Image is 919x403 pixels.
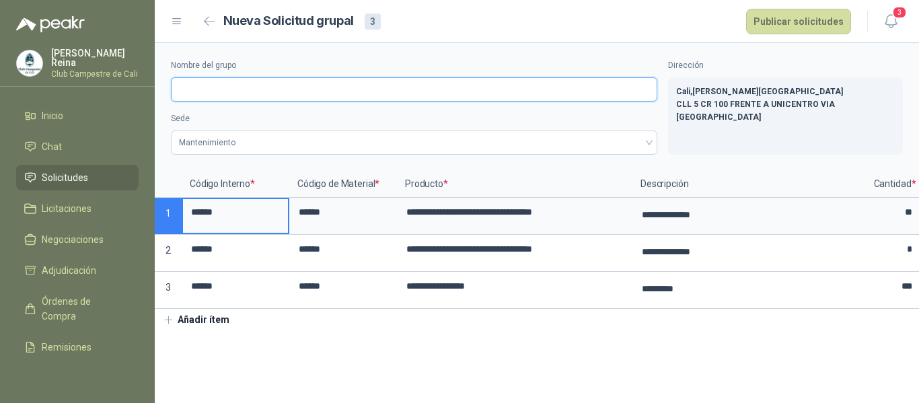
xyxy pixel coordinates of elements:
[171,59,657,72] label: Nombre del grupo
[16,134,139,159] a: Chat
[42,263,96,278] span: Adjudicación
[155,235,182,272] p: 2
[676,98,895,124] p: CLL 5 CR 100 FRENTE A UNICENTRO VIA [GEOGRAPHIC_DATA]
[42,170,88,185] span: Solicitudes
[42,139,62,154] span: Chat
[16,365,139,391] a: Configuración
[155,272,182,309] p: 3
[155,198,182,235] p: 1
[16,196,139,221] a: Licitaciones
[16,334,139,360] a: Remisiones
[289,171,397,198] p: Código de Material
[51,70,139,78] p: Club Campestre de Cali
[16,289,139,329] a: Órdenes de Compra
[171,112,657,125] label: Sede
[668,59,903,72] label: Dirección
[16,16,85,32] img: Logo peakr
[746,9,851,34] button: Publicar solicitudes
[42,108,63,123] span: Inicio
[51,48,139,67] p: [PERSON_NAME] Reina
[155,309,237,332] button: Añadir ítem
[17,50,42,76] img: Company Logo
[182,171,289,198] p: Código Interno
[42,201,91,216] span: Licitaciones
[179,133,649,153] span: Mantenimiento
[42,232,104,247] span: Negociaciones
[223,11,354,31] h2: Nueva Solicitud grupal
[892,6,907,19] span: 3
[632,171,868,198] p: Descripción
[676,85,895,98] p: Cali , [PERSON_NAME][GEOGRAPHIC_DATA]
[397,171,632,198] p: Producto
[16,227,139,252] a: Negociaciones
[42,294,126,324] span: Órdenes de Compra
[16,165,139,190] a: Solicitudes
[42,340,91,355] span: Remisiones
[16,103,139,129] a: Inicio
[879,9,903,34] button: 3
[365,13,381,30] div: 3
[16,258,139,283] a: Adjudicación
